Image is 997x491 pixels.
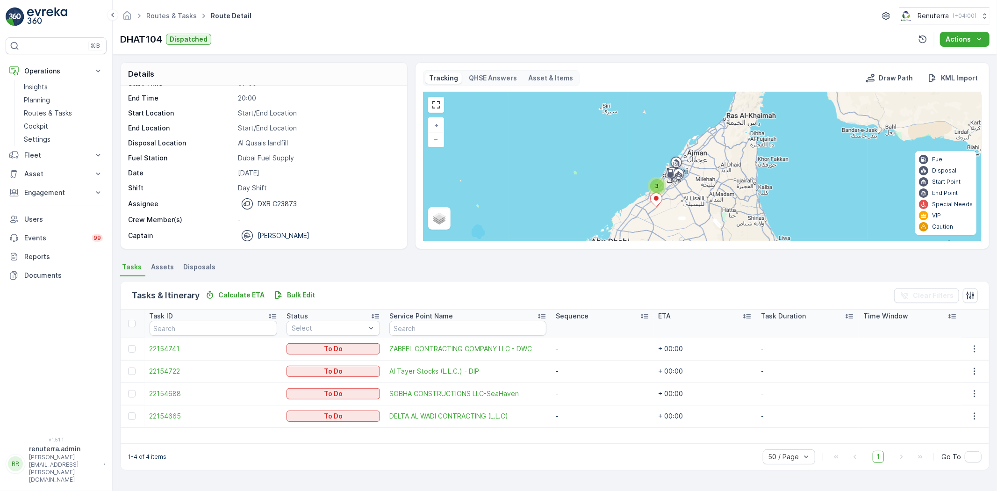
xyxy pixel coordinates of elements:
[8,456,23,471] div: RR
[932,178,961,186] p: Start Point
[913,291,954,300] p: Clear Filters
[924,72,982,84] button: KML Import
[940,32,990,47] button: Actions
[918,11,949,21] p: Renuterra
[150,311,173,321] p: Task ID
[287,290,315,300] p: Bulk Edit
[551,360,653,383] td: -
[899,7,990,24] button: Renuterra(+04:00)
[899,11,914,21] img: Screenshot_2024-07-26_at_13.33.01.png
[238,138,397,148] p: Al Qusais landfill
[128,153,234,163] p: Fuel Station
[932,189,958,197] p: End Point
[551,383,653,405] td: -
[6,183,107,202] button: Engagement
[238,215,397,224] p: -
[429,73,458,83] p: Tracking
[128,231,153,240] p: Captain
[6,266,107,285] a: Documents
[389,412,546,421] span: DELTA AL WADI CONTRACTING (L.L.C)
[150,367,278,376] a: 22154722
[238,153,397,163] p: Dubai Fuel Supply
[287,343,380,354] button: To Do
[122,262,142,272] span: Tasks
[6,62,107,80] button: Operations
[24,233,86,243] p: Events
[551,405,653,427] td: -
[654,360,756,383] td: + 00:00
[29,444,99,454] p: renuterra.admin
[128,123,234,133] p: End Location
[128,215,234,224] p: Crew Member(s)
[20,80,107,94] a: Insights
[150,389,278,398] span: 22154688
[932,156,944,163] p: Fuel
[20,120,107,133] a: Cockpit
[24,66,88,76] p: Operations
[654,383,756,405] td: + 00:00
[873,451,884,463] span: 1
[150,344,278,354] a: 22154741
[146,12,197,20] a: Routes & Tasks
[128,94,234,103] p: End Time
[24,271,103,280] p: Documents
[862,72,917,84] button: Draw Path
[6,7,24,26] img: logo
[429,98,443,112] a: View Fullscreen
[292,324,365,333] p: Select
[469,73,517,83] p: QHSE Answers
[238,123,397,133] p: Start/End Location
[389,389,546,398] a: SOBHA CONSTRUCTIONS LLC-SeaHaven
[389,367,546,376] span: Al Tayer Stocks (L.L.C.) - DIP
[20,94,107,107] a: Planning
[6,165,107,183] button: Asset
[287,311,308,321] p: Status
[238,108,397,118] p: Start/End Location
[287,388,380,399] button: To Do
[423,92,981,241] div: 0
[879,73,913,83] p: Draw Path
[91,42,100,50] p: ⌘B
[128,368,136,375] div: Toggle Row Selected
[128,108,234,118] p: Start Location
[324,344,343,354] p: To Do
[932,201,973,208] p: Special Needs
[258,231,309,240] p: [PERSON_NAME]
[756,360,859,383] td: -
[941,73,978,83] p: KML Import
[128,390,136,397] div: Toggle Row Selected
[6,247,107,266] a: Reports
[270,289,319,301] button: Bulk Edit
[238,94,397,103] p: 20:00
[29,454,99,484] p: [PERSON_NAME][EMAIL_ADDRESS][PERSON_NAME][DOMAIN_NAME]
[932,223,953,231] p: Caution
[128,138,234,148] p: Disposal Location
[128,68,154,79] p: Details
[6,437,107,442] span: v 1.51.1
[258,199,297,209] p: DXB C23873
[324,367,343,376] p: To Do
[756,383,859,405] td: -
[27,7,67,26] img: logo_light-DOdMpM7g.png
[894,288,959,303] button: Clear Filters
[434,135,438,143] span: −
[389,321,546,336] input: Search
[941,452,961,462] span: Go To
[429,118,443,132] a: Zoom In
[6,444,107,484] button: RRrenuterra.admin[PERSON_NAME][EMAIL_ADDRESS][PERSON_NAME][DOMAIN_NAME]
[170,35,208,44] p: Dispatched
[556,311,588,321] p: Sequence
[287,411,380,422] button: To Do
[166,34,211,45] button: Dispatched
[654,338,756,360] td: + 00:00
[529,73,574,83] p: Asset & Items
[932,167,956,174] p: Disposal
[24,188,88,197] p: Engagement
[183,262,215,272] span: Disposals
[324,412,343,421] p: To Do
[128,199,158,209] p: Assignee
[429,132,443,146] a: Zoom Out
[389,344,546,354] span: ZABEEL CONTRACTING COMPANY LLC - DWC
[128,412,136,420] div: Toggle Row Selected
[24,151,88,160] p: Fleet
